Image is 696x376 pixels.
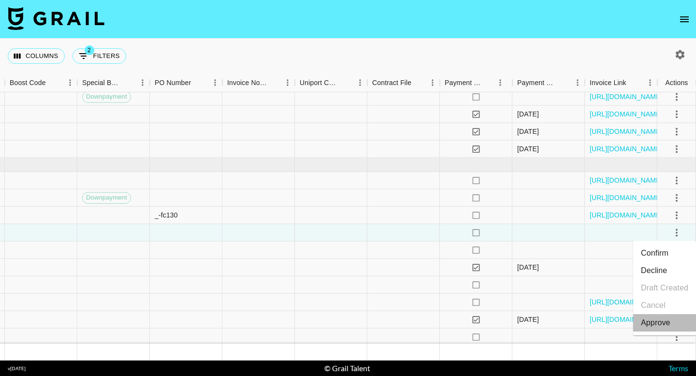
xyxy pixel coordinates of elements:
button: Menu [493,75,507,90]
div: PO Number [155,73,191,92]
div: v [DATE] [8,365,26,372]
div: Payment Sent [440,73,512,92]
button: Menu [353,75,367,90]
div: Payment Sent Date [517,73,557,92]
button: Menu [280,75,295,90]
button: Menu [135,75,150,90]
button: select merge strategy [668,123,685,140]
li: Confirm [633,245,696,262]
a: [URL][DOMAIN_NAME] [590,315,663,324]
button: Sort [626,76,640,89]
div: Actions [666,73,688,92]
a: [URL][DOMAIN_NAME] [590,210,663,220]
button: Menu [570,75,585,90]
button: Sort [557,76,570,89]
div: Uniport Contact Email [300,73,339,92]
div: Actions [657,73,696,92]
a: [URL][DOMAIN_NAME] [590,109,663,119]
button: select merge strategy [668,172,685,188]
div: Payment Sent Date [512,73,585,92]
button: Sort [191,76,204,89]
div: Invoice Notes [222,73,295,92]
div: Approve [641,317,670,329]
div: 7/14/2025 [517,144,539,154]
a: [URL][DOMAIN_NAME] [590,92,663,101]
button: Menu [63,75,77,90]
div: 8/13/2025 [517,262,539,272]
a: [URL][DOMAIN_NAME] [590,144,663,154]
a: [URL][DOMAIN_NAME] [590,175,663,185]
a: Terms [668,363,688,373]
span: Downpayment [83,193,130,202]
span: 2 [85,45,94,55]
button: select merge strategy [668,88,685,105]
div: Uniport Contact Email [295,73,367,92]
button: select merge strategy [668,207,685,223]
span: Downpayment [83,92,130,101]
img: Grail Talent [8,7,104,30]
a: [URL][DOMAIN_NAME] [590,297,663,307]
button: Sort [411,76,425,89]
button: select merge strategy [668,189,685,206]
div: Special Booking Type [77,73,150,92]
div: Boost Code [10,73,46,92]
div: Special Booking Type [82,73,122,92]
button: Sort [267,76,280,89]
button: Menu [643,75,657,90]
button: Sort [122,76,135,89]
button: select merge strategy [668,141,685,157]
button: Menu [208,75,222,90]
button: select merge strategy [668,106,685,122]
div: © Grail Talent [324,363,370,373]
button: select merge strategy [668,329,685,345]
div: Contract File [367,73,440,92]
li: Decline [633,262,696,279]
div: Contract File [372,73,411,92]
button: Show filters [72,48,126,64]
button: Sort [482,76,496,89]
button: Sort [339,76,353,89]
div: Boost Code [5,73,77,92]
div: Invoice Link [585,73,657,92]
a: [URL][DOMAIN_NAME] [590,127,663,136]
button: Menu [425,75,440,90]
button: select merge strategy [668,224,685,241]
div: 8/13/2025 [517,315,539,324]
div: _-fc130 [155,210,178,220]
button: open drawer [675,10,694,29]
button: Sort [46,76,59,89]
button: Select columns [8,48,65,64]
div: 7/28/2025 [517,109,539,119]
div: PO Number [150,73,222,92]
div: Payment Sent [445,73,482,92]
div: 7/7/2025 [517,127,539,136]
div: Invoice Link [590,73,626,92]
div: Invoice Notes [227,73,267,92]
a: [URL][DOMAIN_NAME] [590,193,663,202]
